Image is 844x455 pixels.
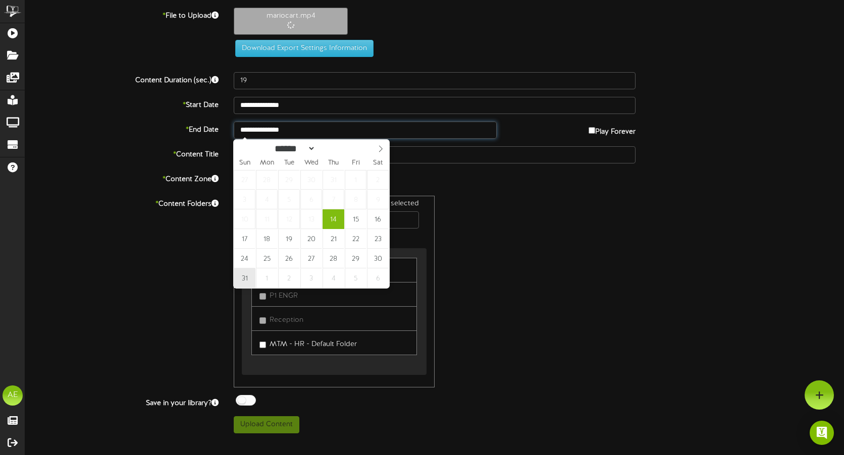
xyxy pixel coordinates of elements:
[234,229,255,249] span: August 17, 2025
[367,209,389,229] span: August 16, 2025
[256,170,278,190] span: July 28, 2025
[278,170,300,190] span: July 29, 2025
[367,268,389,288] span: September 6, 2025
[230,44,374,52] a: Download Export Settings Information
[345,160,367,166] span: Fri
[323,249,344,268] span: August 28, 2025
[367,160,389,166] span: Sat
[18,97,226,110] label: Start Date
[256,249,278,268] span: August 25, 2025
[278,190,300,209] span: August 5, 2025
[367,190,389,209] span: August 9, 2025
[278,268,300,288] span: September 2, 2025
[18,146,226,160] label: Content Title
[300,190,322,209] span: August 6, 2025
[18,72,226,86] label: Content Duration (sec.)
[300,268,322,288] span: September 3, 2025
[300,160,323,166] span: Wed
[270,316,303,324] span: Reception
[18,8,226,21] label: File to Upload
[235,40,374,57] button: Download Export Settings Information
[323,209,344,229] span: August 14, 2025
[278,160,300,166] span: Tue
[234,209,255,229] span: August 10, 2025
[278,209,300,229] span: August 12, 2025
[300,249,322,268] span: August 27, 2025
[323,268,344,288] span: September 4, 2025
[589,122,636,137] label: Play Forever
[259,293,266,300] input: P1 ENGR
[259,342,266,348] input: MTM - HR - Default Folder
[234,416,299,433] button: Upload Content
[234,268,255,288] span: August 31, 2025
[345,268,366,288] span: September 5, 2025
[323,160,345,166] span: Thu
[18,196,226,209] label: Content Folders
[234,190,255,209] span: August 3, 2025
[810,421,834,445] div: Open Intercom Messenger
[367,229,389,249] span: August 23, 2025
[345,209,366,229] span: August 15, 2025
[3,385,23,406] div: AE
[18,395,226,409] label: Save in your library?
[323,229,344,249] span: August 21, 2025
[259,317,266,324] input: Reception
[323,190,344,209] span: August 7, 2025
[259,336,357,350] label: MTM - HR - Default Folder
[234,170,255,190] span: July 27, 2025
[300,170,322,190] span: July 30, 2025
[345,229,366,249] span: August 22, 2025
[315,143,352,154] input: Year
[234,249,255,268] span: August 24, 2025
[323,170,344,190] span: July 31, 2025
[234,146,636,163] input: Title of this Content
[234,160,256,166] span: Sun
[300,229,322,249] span: August 20, 2025
[256,229,278,249] span: August 18, 2025
[367,249,389,268] span: August 30, 2025
[589,127,595,134] input: Play Forever
[18,171,226,185] label: Content Zone
[18,122,226,135] label: End Date
[256,190,278,209] span: August 4, 2025
[345,249,366,268] span: August 29, 2025
[300,209,322,229] span: August 13, 2025
[256,209,278,229] span: August 11, 2025
[256,160,278,166] span: Mon
[367,170,389,190] span: August 2, 2025
[270,292,298,300] span: P1 ENGR
[256,268,278,288] span: September 1, 2025
[278,229,300,249] span: August 19, 2025
[345,170,366,190] span: August 1, 2025
[278,249,300,268] span: August 26, 2025
[345,190,366,209] span: August 8, 2025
